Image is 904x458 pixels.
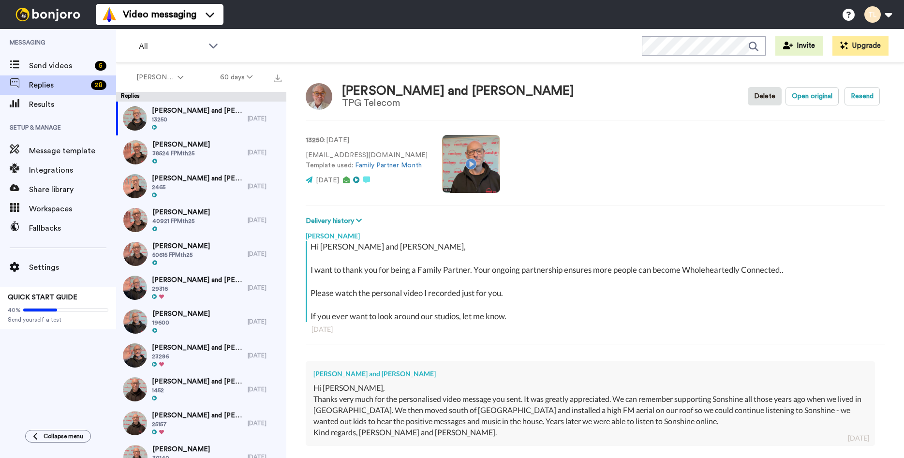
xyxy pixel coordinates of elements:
[139,41,204,52] span: All
[29,203,116,215] span: Workspaces
[152,386,243,394] span: 1452
[152,106,243,116] span: [PERSON_NAME] and [PERSON_NAME]
[152,183,243,191] span: 2465
[152,275,243,285] span: [PERSON_NAME] and [PERSON_NAME]
[248,419,282,427] div: [DATE]
[12,8,84,21] img: bj-logo-header-white.svg
[355,162,422,169] a: Family Partner Month
[25,430,91,443] button: Collapse menu
[29,262,116,273] span: Settings
[248,250,282,258] div: [DATE]
[248,216,282,224] div: [DATE]
[311,325,879,334] div: [DATE]
[775,36,823,56] button: Invite
[342,98,574,108] div: TPG Telecom
[29,164,116,176] span: Integrations
[313,394,867,427] div: Thanks very much for the personalised video message you sent. It was greatly appreciated. We can ...
[29,145,116,157] span: Message template
[123,140,148,164] img: 00fd8702-70f1-4904-90a2-4de5f43caa2d-thumb.jpg
[123,242,148,266] img: 8ea457a1-920c-47dd-8437-1f84323572aa-thumb.jpg
[152,174,243,183] span: [PERSON_NAME] and [PERSON_NAME]
[118,69,202,86] button: [PERSON_NAME]
[248,352,282,359] div: [DATE]
[152,140,210,149] span: [PERSON_NAME]
[845,87,880,105] button: Resend
[152,251,210,259] span: 50615 FPMth25
[306,216,365,226] button: Delivery history
[306,150,428,171] p: [EMAIL_ADDRESS][DOMAIN_NAME] Template used:
[123,377,147,401] img: 67eaaa03-8391-4300-a044-b53d70590310-thumb.jpg
[8,316,108,324] span: Send yourself a test
[316,177,339,184] span: [DATE]
[152,353,243,360] span: 23286
[248,182,282,190] div: [DATE]
[136,73,176,82] span: [PERSON_NAME]
[202,69,271,86] button: 60 days
[248,148,282,156] div: [DATE]
[152,241,210,251] span: [PERSON_NAME]
[248,115,282,122] div: [DATE]
[152,207,210,217] span: [PERSON_NAME]
[116,237,286,271] a: [PERSON_NAME]50615 FPMth25[DATE]
[313,427,867,438] div: Kind regards, [PERSON_NAME] and [PERSON_NAME].
[152,411,243,420] span: [PERSON_NAME] and [PERSON_NAME]
[313,369,867,379] div: [PERSON_NAME] and [PERSON_NAME]
[29,99,116,110] span: Results
[123,411,147,435] img: 014c5695-5418-4ecc-a43e-9dffb7c47511-thumb.jpg
[116,92,286,102] div: Replies
[123,8,196,21] span: Video messaging
[152,217,210,225] span: 40921 FPMth25
[116,102,286,135] a: [PERSON_NAME] and [PERSON_NAME]13250[DATE]
[116,271,286,305] a: [PERSON_NAME] and [PERSON_NAME]29316[DATE]
[785,87,839,105] button: Open original
[748,87,782,105] button: Delete
[123,208,148,232] img: cad97315-8612-4700-a57c-6ed582392ec9-thumb.jpg
[95,61,106,71] div: 5
[306,226,885,241] div: [PERSON_NAME]
[271,70,284,85] button: Export all results that match these filters now.
[102,7,117,22] img: vm-color.svg
[313,383,867,394] div: Hi [PERSON_NAME],
[123,174,147,198] img: afef39e1-91c1-402c-b32a-8930c1ebfacc-thumb.jpg
[152,285,243,293] span: 29316
[152,116,243,123] span: 13250
[29,60,91,72] span: Send videos
[152,309,210,319] span: [PERSON_NAME]
[274,74,282,82] img: export.svg
[8,294,77,301] span: QUICK START GUIDE
[311,241,882,322] div: Hi [PERSON_NAME] and [PERSON_NAME], I want to thank you for being a Family Partner. Your ongoing ...
[248,385,282,393] div: [DATE]
[29,184,116,195] span: Share library
[152,420,243,428] span: 25157
[116,135,286,169] a: [PERSON_NAME]38524 FPMth25[DATE]
[152,444,210,454] span: [PERSON_NAME]
[152,343,243,353] span: [PERSON_NAME] and [PERSON_NAME]
[8,306,21,314] span: 40%
[123,343,147,368] img: 6fea4af1-0799-4bfc-9325-7444e934ab2b-thumb.jpg
[116,305,286,339] a: [PERSON_NAME]19600[DATE]
[306,137,324,144] strong: 13250
[44,432,83,440] span: Collapse menu
[116,169,286,203] a: [PERSON_NAME] and [PERSON_NAME]2465[DATE]
[116,339,286,372] a: [PERSON_NAME] and [PERSON_NAME]23286[DATE]
[832,36,889,56] button: Upgrade
[306,135,428,146] p: : [DATE]
[116,203,286,237] a: [PERSON_NAME]40921 FPMth25[DATE]
[248,318,282,325] div: [DATE]
[123,310,148,334] img: 640a1cbc-31f4-4891-ba67-83b1976c4b32-thumb.jpg
[306,83,332,110] img: Image of Peter and Jane Newhouse
[152,149,210,157] span: 38524 FPMth25
[123,276,147,300] img: fcb26f74-b81b-4c98-baca-5e6747a3f069-thumb.jpg
[342,84,574,98] div: [PERSON_NAME] and [PERSON_NAME]
[848,433,869,443] div: [DATE]
[29,79,87,91] span: Replies
[116,372,286,406] a: [PERSON_NAME] and [PERSON_NAME]1452[DATE]
[29,222,116,234] span: Fallbacks
[116,406,286,440] a: [PERSON_NAME] and [PERSON_NAME]25157[DATE]
[152,377,243,386] span: [PERSON_NAME] and [PERSON_NAME]
[91,80,106,90] div: 28
[152,319,210,326] span: 19600
[248,284,282,292] div: [DATE]
[123,106,147,131] img: 74488e2e-b924-41ff-ac8b-387b94cd0baa-thumb.jpg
